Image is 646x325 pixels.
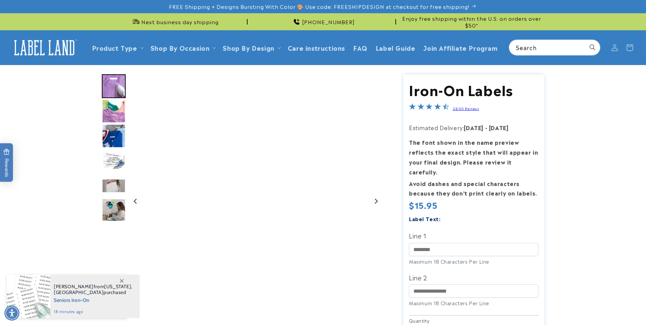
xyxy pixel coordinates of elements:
[453,106,479,111] a: 2800 Reviews
[102,174,126,198] div: Go to slide 5
[353,44,367,51] span: FAQ
[464,123,484,131] strong: [DATE]
[485,123,488,131] strong: -
[409,272,538,283] label: Line 2
[409,230,538,241] label: Line 1
[102,199,126,222] div: Go to slide 6
[102,149,126,173] div: Go to slide 4
[102,99,126,123] img: Iron on name tags ironed to a t-shirt
[141,18,219,25] span: Next business day shipping
[349,40,372,56] a: FAQ
[409,317,430,324] legend: Quantity
[371,197,380,206] button: Next slide
[131,197,140,206] button: Go to last slide
[54,283,94,290] span: [PERSON_NAME]
[102,74,126,98] div: Go to slide 1
[376,44,415,51] span: Label Guide
[419,40,502,56] a: Join Affiliate Program
[302,18,355,25] span: [PHONE_NUMBER]
[223,43,274,52] a: Shop By Design
[409,138,538,175] strong: The font shown in the name preview reflects the exact style that will appear in your final design...
[92,43,137,52] a: Product Type
[409,104,449,112] span: 4.5-star overall rating
[409,215,441,222] label: Label Text:
[102,13,248,30] div: Announcement
[399,15,545,28] span: Enjoy free shipping within the U.S. on orders over $50*
[102,74,126,98] img: Iron on name label being ironed to shirt
[409,179,537,197] strong: Avoid dashes and special characters because they don’t print clearly on labels.
[219,40,283,56] summary: Shop By Design
[585,40,600,55] button: Search
[409,80,538,98] h1: Iron-On Labels
[409,258,538,265] div: Maximum 18 Characters Per Line
[54,289,104,295] span: [GEOGRAPHIC_DATA]
[250,13,396,30] div: Announcement
[102,149,126,173] img: Iron-on name labels with an iron
[104,283,131,290] span: [US_STATE]
[102,124,126,148] img: Iron on name labels ironed to shirt collar
[169,3,469,10] span: FREE Shipping + Designs Bursting With Color 🎨 Use code: FREESHIPDESIGN at checkout for free shipp...
[399,13,545,30] div: Announcement
[8,34,81,61] a: Label Land
[372,40,420,56] a: Label Guide
[102,179,126,193] img: null
[102,199,126,222] img: Iron-On Labels - Label Land
[3,149,10,177] span: Rewards
[409,200,438,210] span: $15.95
[146,40,219,56] summary: Shop By Occasion
[423,44,498,51] span: Join Affiliate Program
[284,40,349,56] a: Care instructions
[102,99,126,123] div: Go to slide 2
[409,123,538,133] p: Estimated Delivery:
[4,306,19,321] div: Accessibility Menu
[578,296,639,318] iframe: Gorgias live chat messenger
[88,40,146,56] summary: Product Type
[10,37,78,58] img: Label Land
[102,124,126,148] div: Go to slide 3
[151,44,210,51] span: Shop By Occasion
[409,299,538,307] div: Maximum 18 Characters Per Line
[54,284,132,295] span: from , purchased
[489,123,509,131] strong: [DATE]
[288,44,345,51] span: Care instructions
